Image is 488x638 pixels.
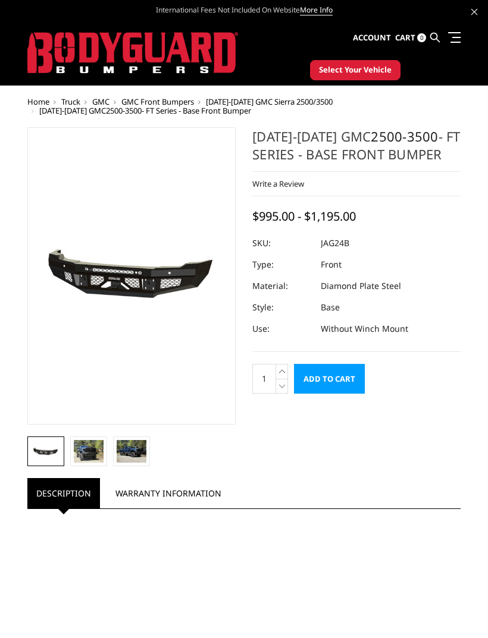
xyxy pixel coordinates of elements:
[252,254,312,275] dt: Type:
[300,5,333,15] a: More Info
[27,32,238,74] img: BODYGUARD BUMPERS
[121,96,194,107] a: GMC Front Bumpers
[395,32,415,43] span: Cart
[395,22,426,54] a: Cart 0
[27,478,100,508] a: Description
[206,96,333,107] a: [DATE]-[DATE] GMC Sierra 2500/3500
[39,105,251,116] span: [DATE]-[DATE] GMC - FT Series - Base Front Bumper
[106,105,142,116] a: 2500-3500
[27,127,236,425] a: 2024-2025 GMC 2500-3500 - FT Series - Base Front Bumper
[252,178,304,189] a: Write a Review
[294,364,365,394] input: Add to Cart
[321,254,342,275] dd: Front
[31,229,232,323] img: 2024-2025 GMC 2500-3500 - FT Series - Base Front Bumper
[74,440,104,463] img: 2024-2025 GMC 2500-3500 - FT Series - Base Front Bumper
[371,127,438,145] a: 2500-3500
[252,275,312,297] dt: Material:
[321,275,401,297] dd: Diamond Plate Steel
[31,445,61,458] img: 2024-2025 GMC 2500-3500 - FT Series - Base Front Bumper
[321,318,408,340] dd: Without Winch Mount
[252,208,356,224] span: $995.00 - $1,195.00
[27,96,49,107] a: Home
[321,297,340,318] dd: Base
[92,96,110,107] a: GMC
[252,127,461,172] h1: [DATE]-[DATE] GMC - FT Series - Base Front Bumper
[353,32,391,43] span: Account
[319,64,392,76] span: Select Your Vehicle
[61,96,80,107] a: Truck
[353,22,391,54] a: Account
[321,232,349,254] dd: JAG24B
[252,232,312,254] dt: SKU:
[310,60,401,80] button: Select Your Vehicle
[252,318,312,340] dt: Use:
[252,297,312,318] dt: Style:
[417,33,426,42] span: 0
[107,478,230,508] a: Warranty Information
[117,440,146,463] img: 2024-2025 GMC 2500-3500 - FT Series - Base Front Bumper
